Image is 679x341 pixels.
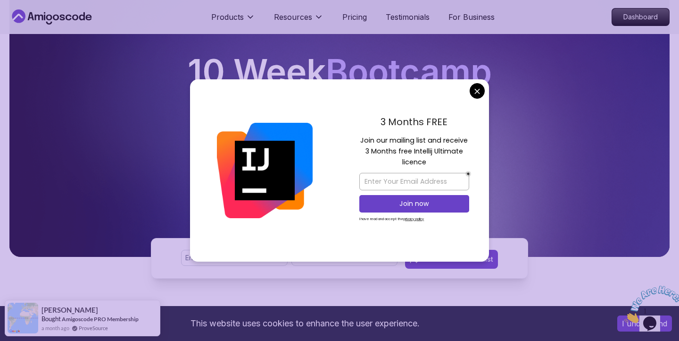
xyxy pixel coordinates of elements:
p: Products [211,11,244,23]
span: Bought [41,315,61,323]
div: This website uses cookies to enhance the user experience. [7,313,603,334]
button: Accept cookies [617,315,672,332]
button: Resources [274,11,323,30]
span: 1 [4,4,8,12]
button: Products [211,11,255,30]
a: Dashboard [612,8,670,26]
a: For Business [448,11,495,23]
img: provesource social proof notification image [8,303,38,333]
img: Chat attention grabber [4,4,62,41]
a: Testimonials [386,11,430,23]
span: [PERSON_NAME] [41,306,98,314]
span: Bootcamp [326,51,492,92]
span: a month ago [41,324,69,332]
a: Amigoscode PRO Membership [62,315,139,323]
input: Enter your name [181,250,288,266]
a: Pricing [342,11,367,23]
p: Resources [274,11,312,23]
p: Dashboard [612,9,669,26]
h1: 10 Week [13,55,666,89]
a: ProveSource [79,324,108,332]
iframe: chat widget [621,282,679,327]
